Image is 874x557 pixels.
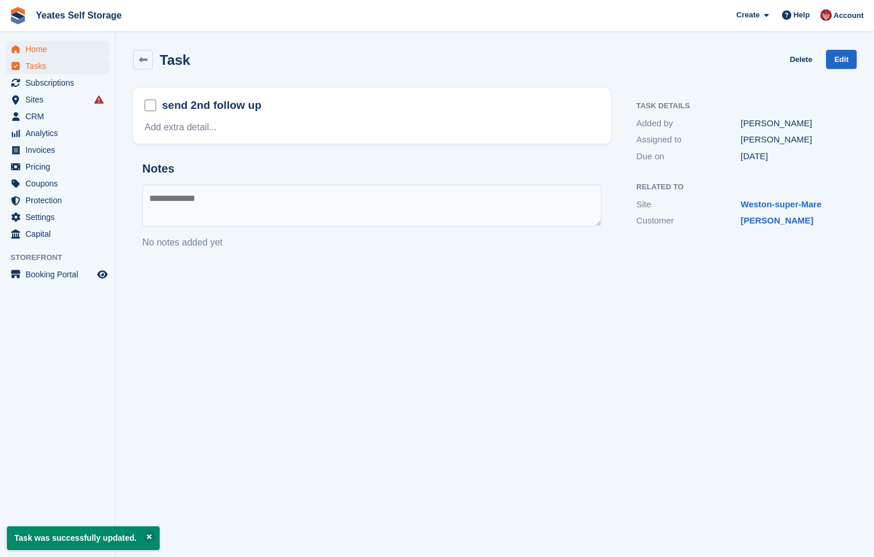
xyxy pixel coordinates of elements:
[31,6,127,25] a: Yeates Self Storage
[820,9,832,21] img: Wendie Tanner
[6,142,109,158] a: menu
[25,226,95,242] span: Capital
[790,50,812,69] a: Delete
[25,266,95,283] span: Booking Portal
[142,237,223,247] span: No notes added yet
[145,122,217,132] a: Add extra detail...
[6,159,109,175] a: menu
[25,175,95,192] span: Coupons
[25,75,95,91] span: Subscriptions
[25,125,95,141] span: Analytics
[794,9,810,21] span: Help
[6,192,109,208] a: menu
[741,133,846,146] div: [PERSON_NAME]
[94,95,104,104] i: Smart entry sync failures have occurred
[826,50,857,69] a: Edit
[636,214,741,228] div: Customer
[25,91,95,108] span: Sites
[25,159,95,175] span: Pricing
[6,226,109,242] a: menu
[95,267,109,281] a: Preview store
[636,117,741,130] div: Added by
[6,91,109,108] a: menu
[25,58,95,74] span: Tasks
[636,183,845,192] h2: Related to
[6,41,109,57] a: menu
[7,526,160,550] p: Task was successfully updated.
[10,252,115,263] span: Storefront
[741,199,822,209] a: Weston-super-Mare
[636,150,741,163] div: Due on
[834,10,864,21] span: Account
[9,7,27,24] img: stora-icon-8386f47178a22dfd0bd8f6a31ec36ba5ce8667c1dd55bd0f319d3a0aa187defe.svg
[6,175,109,192] a: menu
[25,209,95,225] span: Settings
[6,125,109,141] a: menu
[636,102,845,111] h2: Task Details
[741,150,846,163] div: [DATE]
[636,133,741,146] div: Assigned to
[6,266,109,283] a: menu
[25,142,95,158] span: Invoices
[160,52,190,68] h2: Task
[736,9,759,21] span: Create
[6,75,109,91] a: menu
[6,58,109,74] a: menu
[25,108,95,124] span: CRM
[6,209,109,225] a: menu
[162,98,261,113] h2: send 2nd follow up
[142,162,602,175] h2: Notes
[636,198,741,211] div: Site
[741,215,814,225] a: [PERSON_NAME]
[741,117,846,130] div: [PERSON_NAME]
[6,108,109,124] a: menu
[25,41,95,57] span: Home
[25,192,95,208] span: Protection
